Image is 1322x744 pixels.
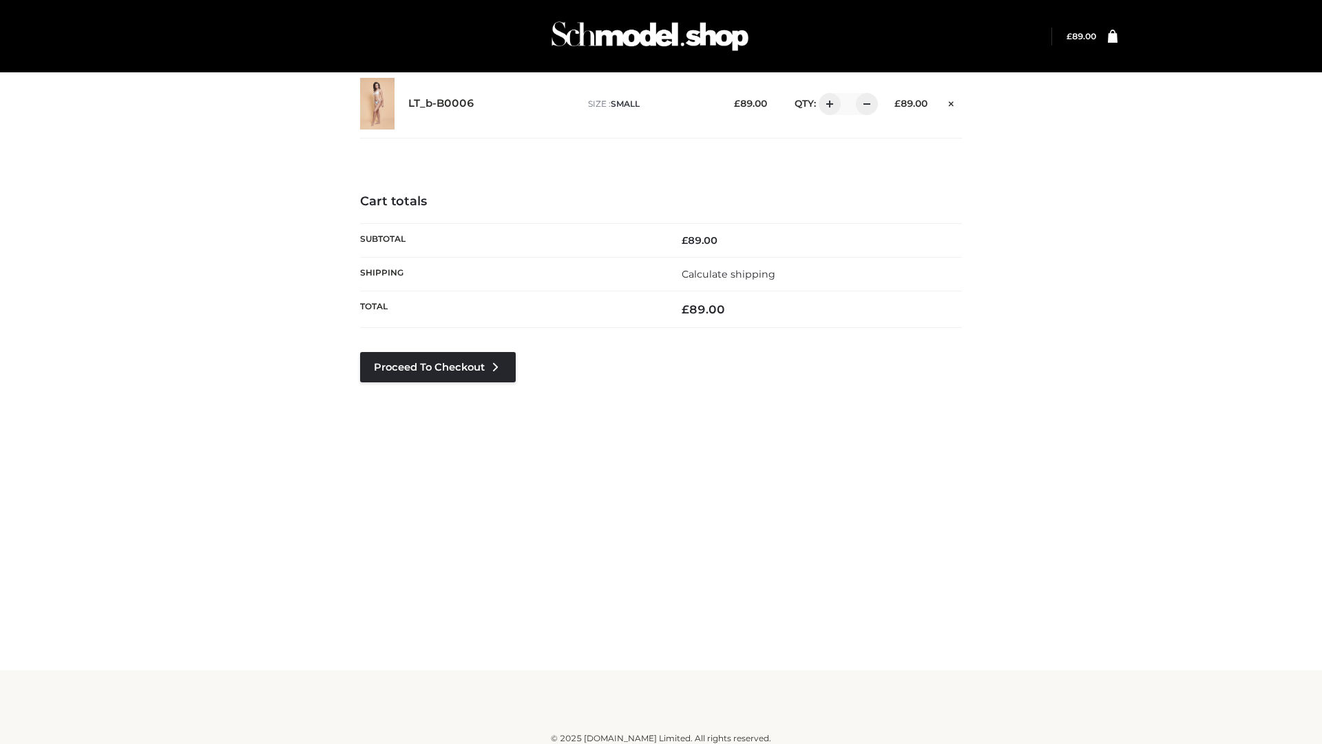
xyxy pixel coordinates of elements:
th: Total [360,291,661,328]
th: Subtotal [360,223,661,257]
bdi: 89.00 [734,98,767,109]
bdi: 89.00 [894,98,927,109]
bdi: 89.00 [682,302,725,316]
bdi: 89.00 [1067,31,1096,41]
span: £ [894,98,901,109]
h4: Cart totals [360,194,962,209]
a: LT_b-B0006 [408,97,474,110]
img: Schmodel Admin 964 [547,9,753,63]
span: £ [1067,31,1072,41]
a: £89.00 [1067,31,1096,41]
a: Calculate shipping [682,268,775,280]
th: Shipping [360,257,661,291]
span: £ [734,98,740,109]
span: SMALL [611,99,640,109]
span: £ [682,302,689,316]
a: Remove this item [941,93,962,111]
span: £ [682,234,688,247]
a: Proceed to Checkout [360,352,516,382]
div: QTY: [781,93,873,115]
p: size : [588,98,713,110]
img: LT_b-B0006 - SMALL [360,78,395,130]
bdi: 89.00 [682,234,717,247]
